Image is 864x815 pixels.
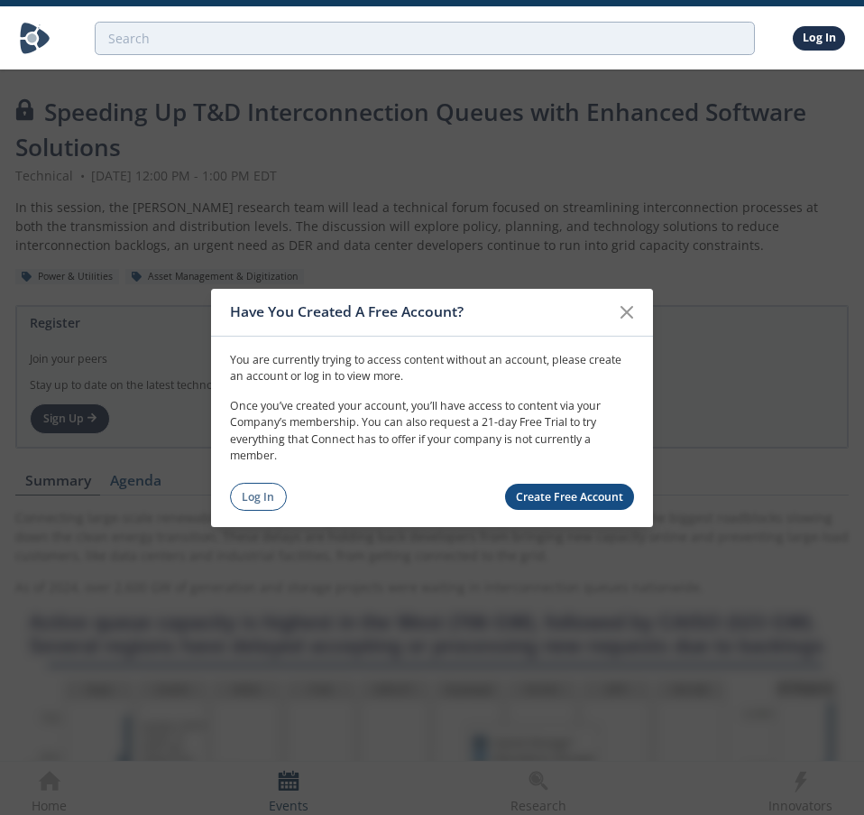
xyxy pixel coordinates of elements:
[230,398,634,465] p: Once you’ve created your account, you’ll have access to content via your Company’s membership. Yo...
[95,22,755,55] input: Advanced Search
[793,26,845,50] a: Log In
[230,483,287,511] a: Log In
[505,484,635,510] a: Create Free Account
[230,352,634,385] p: You are currently trying to access content without an account, please create an account or log in...
[230,295,610,329] div: Have You Created A Free Account?
[19,23,51,54] img: Home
